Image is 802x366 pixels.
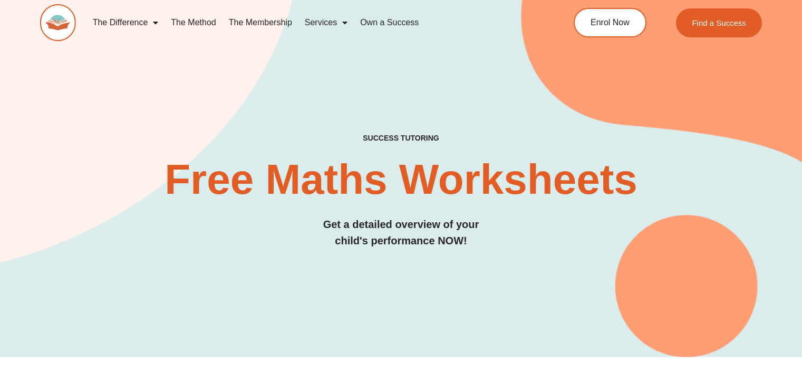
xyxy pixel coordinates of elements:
[223,11,298,35] a: The Membership
[354,11,425,35] a: Own a Success
[40,216,762,249] h3: Get a detailed overview of your child's performance NOW!
[86,11,165,35] a: The Difference
[676,8,762,37] a: Find a Success
[591,18,630,27] span: Enrol Now
[40,159,762,201] h2: Free Maths Worksheets​
[692,19,746,27] span: Find a Success
[574,8,646,37] a: Enrol Now
[86,11,533,35] nav: Menu
[298,11,354,35] a: Services
[165,11,222,35] a: The Method
[40,134,762,143] h4: SUCCESS TUTORING​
